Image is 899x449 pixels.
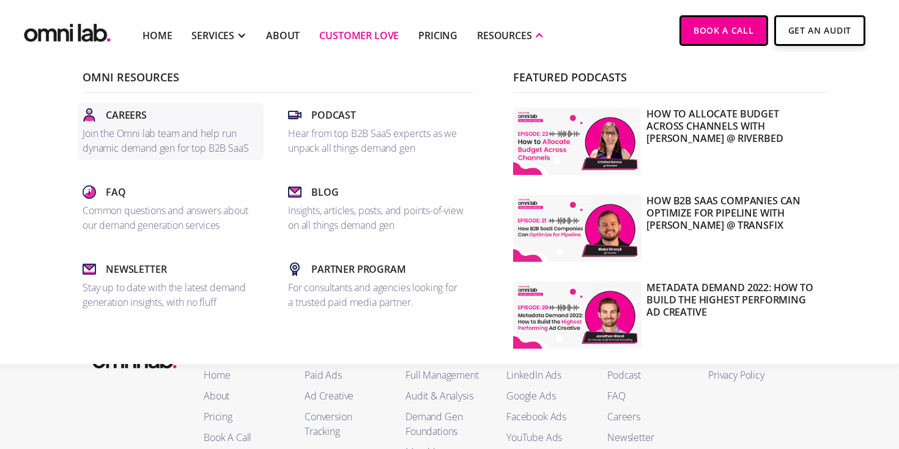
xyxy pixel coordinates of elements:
[508,276,821,354] a: Metadata Demand 2022: How to Build the Highest Performing Ad Creative
[83,203,259,232] p: Common questions and answers about our demand generation services
[311,262,406,276] p: Partner Program
[78,103,264,160] a: CareersJoin the Omni lab team and help run dynamic demand gen for top B2B SaaS
[283,103,469,160] a: PodcastHear from top B2B SaaS expercts as we unpack all things demand gen
[305,409,381,439] a: Conversion Tracking
[607,388,684,403] a: FAQ
[607,430,684,445] a: Newsletter
[78,257,264,314] a: NewsletterStay up to date with the latest demand generation insights, with no fluff
[311,185,338,199] p: Blog
[405,409,482,439] a: Demand Gen Foundations
[142,28,172,43] a: Home
[78,180,264,237] a: FaqCommon questions and answers about our demand generation services
[204,368,280,382] a: Home
[305,388,381,403] a: Ad Creative
[477,28,532,43] div: RESOURCES
[774,15,865,46] a: Get An Audit
[204,409,280,424] a: Pricing
[646,195,816,262] p: How B2B SaaS Companies Can Optimize for Pipeline with [PERSON_NAME] @ Transfix
[204,430,280,445] a: Book A Call
[506,368,583,382] a: LinkedIn Ads
[508,103,821,180] a: How to Allocate Budget Across Channels with [PERSON_NAME] @ Riverbed
[106,262,166,276] p: Newsletter
[607,368,684,382] a: Podcast
[418,28,457,43] a: Pricing
[646,108,816,175] p: How to Allocate Budget Across Channels with [PERSON_NAME] @ Riverbed
[83,72,474,93] p: Omni Resources
[506,430,583,445] a: YouTube Ads
[311,108,356,122] p: Podcast
[83,126,259,155] p: Join the Omni lab team and help run dynamic demand gen for top B2B SaaS
[506,388,583,403] a: Google Ads
[319,28,399,43] a: Customer Love
[83,280,259,310] p: Stay up to date with the latest demand generation insights, with no fluff
[305,368,381,382] a: Paid Ads
[106,108,147,122] p: Careers
[679,307,899,449] iframe: Chat Widget
[607,409,684,424] a: Careers
[288,126,464,155] p: Hear from top B2B SaaS expercts as we unpack all things demand gen
[191,28,234,43] div: SERVICES
[21,15,113,45] a: home
[405,388,482,403] a: Audit & Analysis
[513,72,826,93] p: Featured Podcasts
[646,281,816,349] p: Metadata Demand 2022: How to Build the Highest Performing Ad Creative
[283,257,469,314] a: Partner ProgramFor consultants and agencies looking for a trusted paid media partner.
[506,409,583,424] a: Facebook Ads
[679,15,768,46] a: Book a Call
[106,185,126,199] p: Faq
[283,180,469,237] a: BlogInsights, articles, posts, and points-of-view on all things demand gen
[508,190,821,267] a: How B2B SaaS Companies Can Optimize for Pipeline with [PERSON_NAME] @ Transfix
[266,28,300,43] a: About
[288,280,464,310] p: For consultants and agencies looking for a trusted paid media partner.
[405,368,482,382] a: Full Management
[288,203,464,232] p: Insights, articles, posts, and points-of-view on all things demand gen
[21,15,113,45] img: Omni Lab: B2B SaaS Demand Generation Agency
[204,388,280,403] a: About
